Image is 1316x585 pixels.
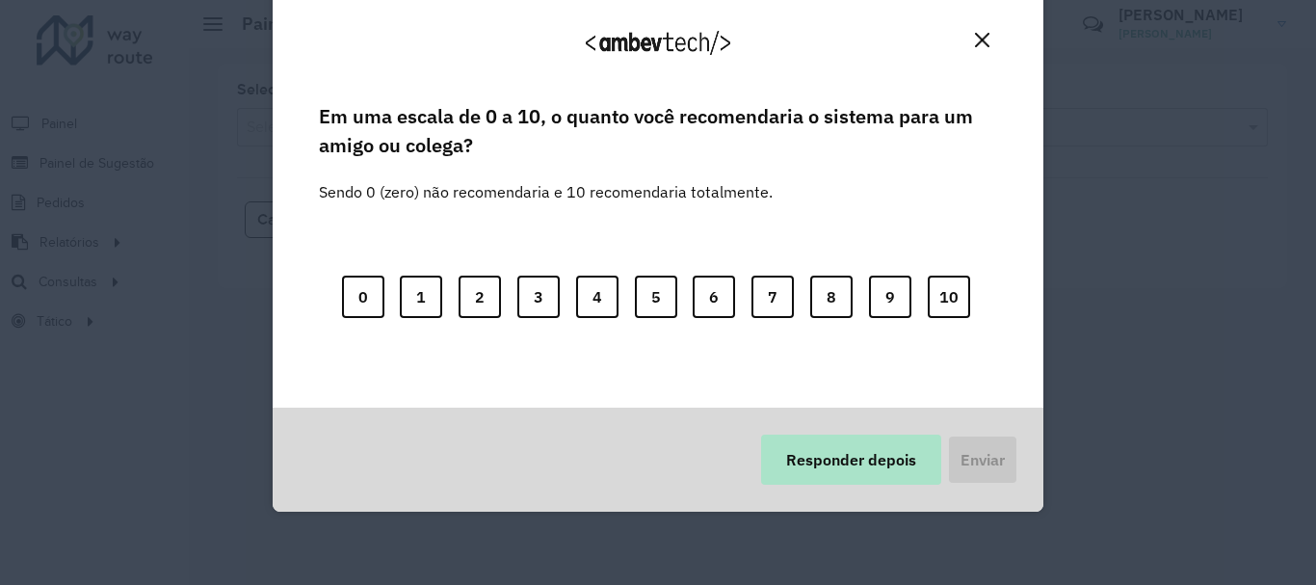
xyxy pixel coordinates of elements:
[319,102,997,161] label: Em uma escala de 0 a 10, o quanto você recomendaria o sistema para um amigo ou colega?
[810,276,853,318] button: 8
[342,276,384,318] button: 0
[928,276,970,318] button: 10
[967,25,997,55] button: Close
[586,31,730,55] img: Logo Ambevtech
[400,276,442,318] button: 1
[693,276,735,318] button: 6
[576,276,619,318] button: 4
[869,276,911,318] button: 9
[319,157,773,203] label: Sendo 0 (zero) não recomendaria e 10 recomendaria totalmente.
[459,276,501,318] button: 2
[517,276,560,318] button: 3
[635,276,677,318] button: 5
[751,276,794,318] button: 7
[975,33,989,47] img: Close
[761,435,941,485] button: Responder depois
